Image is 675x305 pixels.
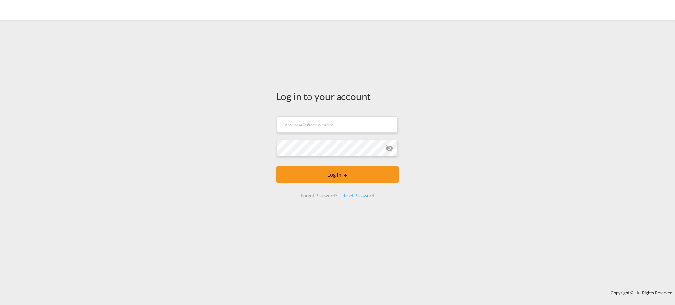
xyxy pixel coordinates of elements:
div: Forgot Password? [298,190,339,202]
button: LOGIN [276,166,399,183]
div: Log in to your account [276,89,399,103]
div: Reset Password [340,190,377,202]
md-icon: icon-eye-off [385,144,393,152]
input: Enter email/phone number [277,116,398,133]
